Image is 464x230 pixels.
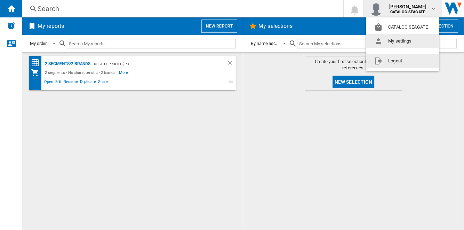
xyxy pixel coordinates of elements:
[366,20,439,34] button: CATALOG SEAGATE
[366,54,439,68] button: Logout
[366,34,439,48] button: My settings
